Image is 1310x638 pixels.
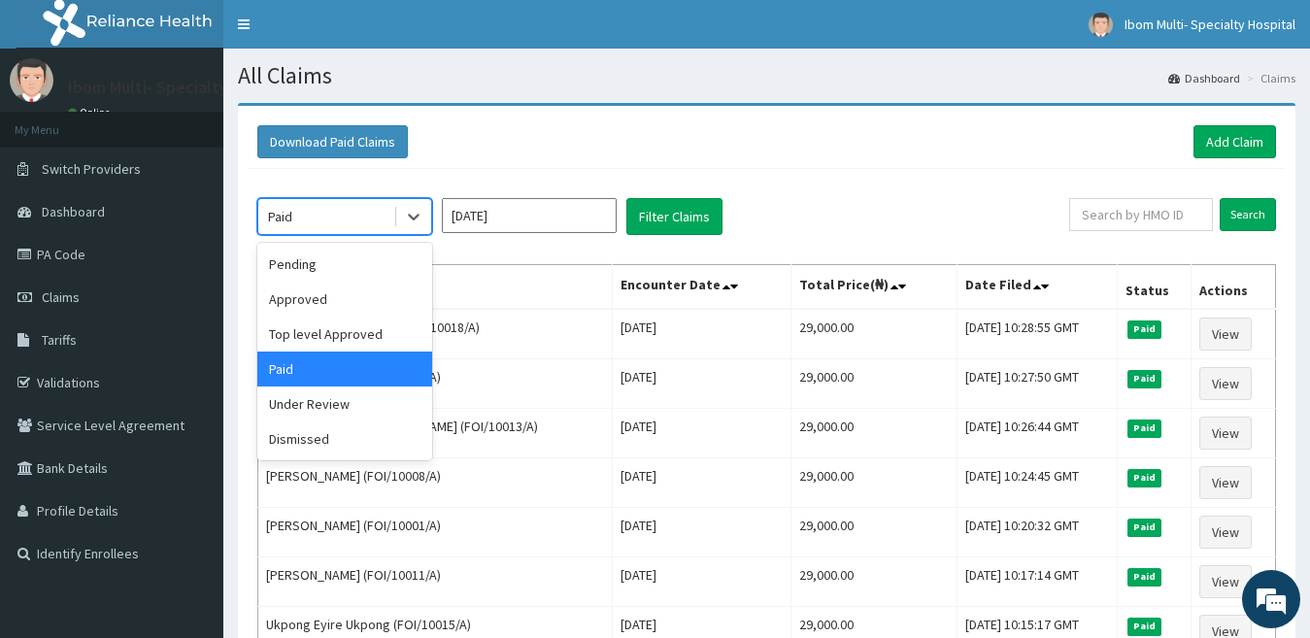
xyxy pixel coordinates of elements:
[238,63,1295,88] h1: All Claims
[1069,198,1213,231] input: Search by HMO ID
[258,309,613,359] td: Ekpotu Jonadab [DATE] (FOI/10018/A)
[42,331,77,349] span: Tariffs
[258,265,613,310] th: Name
[791,309,957,359] td: 29,000.00
[1199,417,1252,450] a: View
[1127,370,1162,387] span: Paid
[258,359,613,409] td: [PERSON_NAME] (FOI/10017/A)
[68,106,115,119] a: Online
[1117,265,1191,310] th: Status
[612,409,790,458] td: [DATE]
[1127,469,1162,487] span: Paid
[1127,320,1162,338] span: Paid
[442,198,617,233] input: Select Month and Year
[791,557,957,607] td: 29,000.00
[1191,265,1275,310] th: Actions
[10,58,53,102] img: User Image
[1199,565,1252,598] a: View
[1242,70,1295,86] li: Claims
[791,359,957,409] td: 29,000.00
[42,288,80,306] span: Claims
[1199,466,1252,499] a: View
[791,409,957,458] td: 29,000.00
[612,458,790,508] td: [DATE]
[791,265,957,310] th: Total Price(₦)
[957,359,1117,409] td: [DATE] 10:27:50 GMT
[612,508,790,557] td: [DATE]
[957,557,1117,607] td: [DATE] 10:17:14 GMT
[957,508,1117,557] td: [DATE] 10:20:32 GMT
[957,265,1117,310] th: Date Filed
[957,309,1117,359] td: [DATE] 10:28:55 GMT
[626,198,722,235] button: Filter Claims
[42,160,141,178] span: Switch Providers
[257,125,408,158] button: Download Paid Claims
[1127,618,1162,635] span: Paid
[1127,568,1162,586] span: Paid
[113,193,268,389] span: We're online!
[258,557,613,607] td: [PERSON_NAME] (FOI/10011/A)
[612,359,790,409] td: [DATE]
[1199,318,1252,351] a: View
[612,309,790,359] td: [DATE]
[257,317,432,352] div: Top level Approved
[257,282,432,317] div: Approved
[42,203,105,220] span: Dashboard
[1127,420,1162,437] span: Paid
[612,265,790,310] th: Encounter Date
[612,557,790,607] td: [DATE]
[258,508,613,557] td: [PERSON_NAME] (FOI/10001/A)
[1168,70,1240,86] a: Dashboard
[257,247,432,282] div: Pending
[1199,367,1252,400] a: View
[1199,516,1252,549] a: View
[10,428,370,496] textarea: Type your message and hit 'Enter'
[319,10,365,56] div: Minimize live chat window
[101,109,326,134] div: Chat with us now
[791,508,957,557] td: 29,000.00
[1089,13,1113,37] img: User Image
[68,79,296,96] p: Ibom Multi- Specialty Hospital
[1127,519,1162,536] span: Paid
[257,421,432,456] div: Dismissed
[791,458,957,508] td: 29,000.00
[1125,16,1295,33] span: Ibom Multi- Specialty Hospital
[257,386,432,421] div: Under Review
[957,458,1117,508] td: [DATE] 10:24:45 GMT
[36,97,79,146] img: d_794563401_company_1708531726252_794563401
[1220,198,1276,231] input: Search
[258,458,613,508] td: [PERSON_NAME] (FOI/10008/A)
[258,409,613,458] td: [PERSON_NAME] [PERSON_NAME] (FOI/10013/A)
[957,409,1117,458] td: [DATE] 10:26:44 GMT
[257,352,432,386] div: Paid
[1193,125,1276,158] a: Add Claim
[268,207,292,226] div: Paid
